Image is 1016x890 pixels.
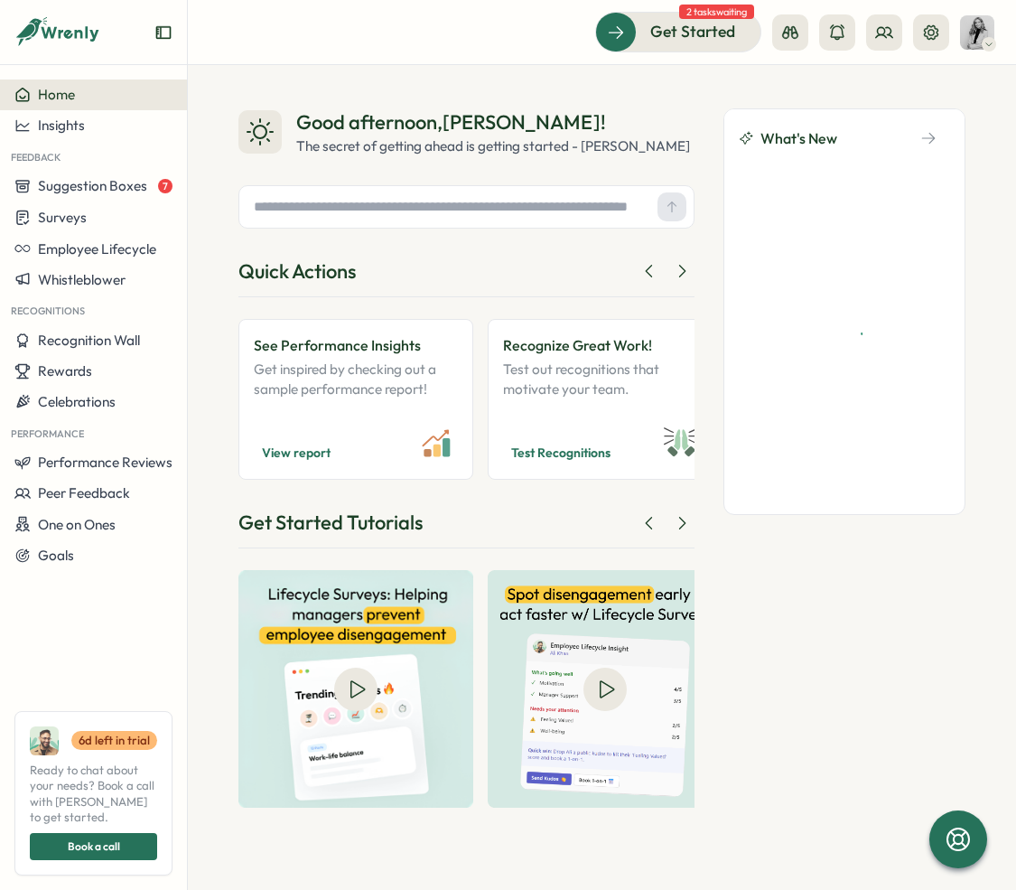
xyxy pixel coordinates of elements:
p: Test out recognitions that motivate your team. [503,360,707,419]
span: Test Recognitions [511,442,611,464]
span: Suggestion Boxes [38,177,147,194]
span: 2 tasks waiting [679,5,754,19]
img: Helping managers prevent employee disengagement [238,570,473,808]
span: Insights [38,117,85,134]
a: See Performance InsightsGet inspired by checking out a sample performance report!View report [238,319,473,481]
span: 7 [158,179,172,193]
span: Get Started [650,20,735,43]
span: Goals [38,547,74,564]
span: Ready to chat about your needs? Book a call with [PERSON_NAME] to get started. [30,763,157,826]
a: 6d left in trial [71,731,157,751]
span: Performance Reviews [38,454,172,471]
p: Get inspired by checking out a sample performance report! [254,360,458,419]
span: Surveys [38,209,87,226]
span: Recognition Wall [38,332,140,349]
button: Book a call [30,833,157,860]
button: Get Started [595,12,761,52]
span: Celebrations [38,393,116,410]
button: View report [254,441,339,464]
button: Expand sidebar [154,23,172,42]
p: See Performance Insights [254,334,458,357]
span: One on Ones [38,516,116,533]
img: Kira Elle Cole [960,15,994,50]
img: Ali Khan [30,726,59,755]
span: Home [38,86,75,103]
div: Good afternoon , [PERSON_NAME] ! [296,108,690,136]
span: Peer Feedback [38,484,130,501]
span: Whistleblower [38,271,126,288]
span: What's New [760,127,837,150]
div: The secret of getting ahead is getting started - [PERSON_NAME] [296,136,690,156]
span: Employee Lifecycle [38,240,156,258]
p: Recognize Great Work! [503,334,707,357]
a: Recognize Great Work!Test out recognitions that motivate your team.Test Recognitions [488,319,722,481]
span: Rewards [38,362,92,379]
img: Spot disengagement early & act faster with Lifecycle surveys [488,570,722,808]
div: Get Started Tutorials [238,509,423,537]
span: View report [262,442,331,464]
span: Book a call [68,834,120,859]
button: Test Recognitions [503,441,619,464]
div: Quick Actions [238,258,356,286]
